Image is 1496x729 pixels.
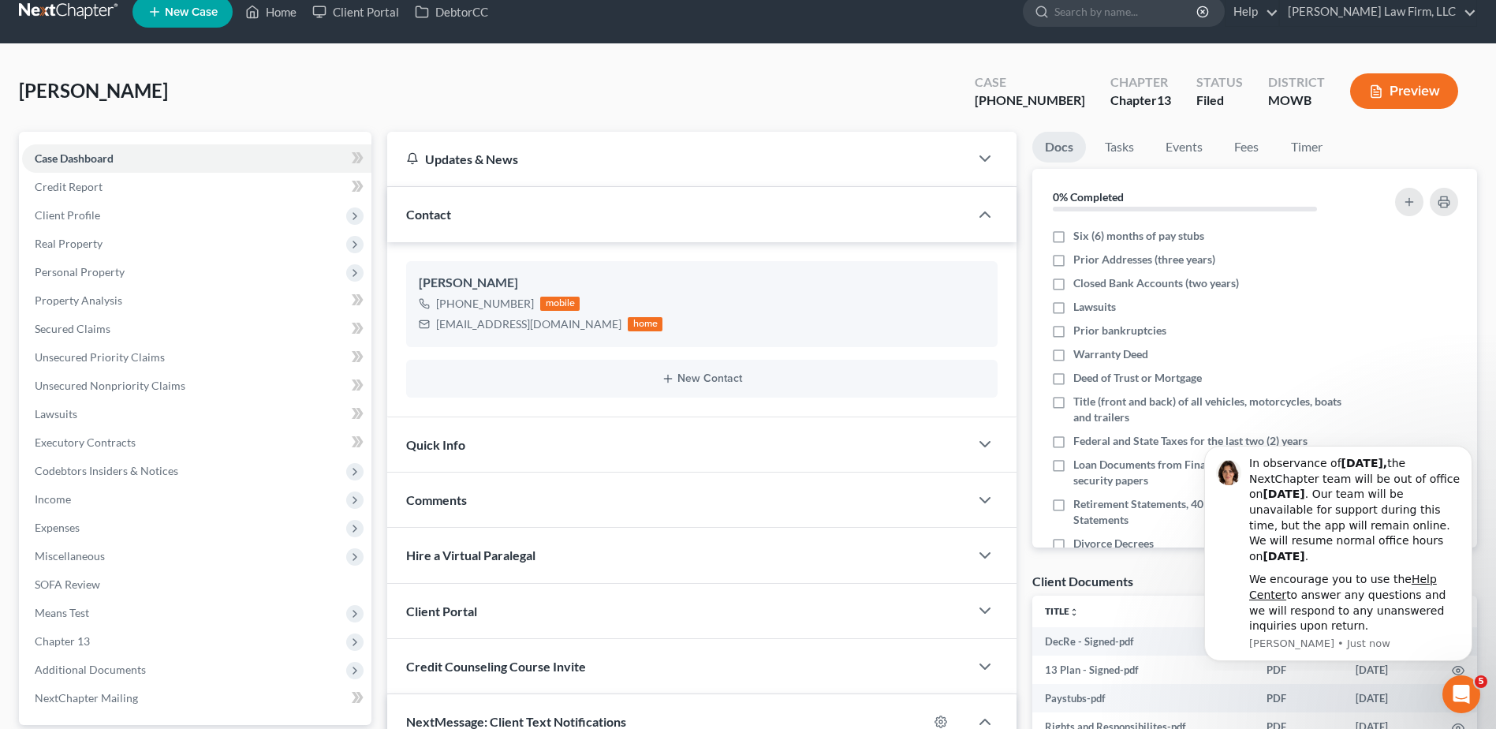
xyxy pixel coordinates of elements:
[1073,457,1352,488] span: Loan Documents from Finance Companies and any security papers
[1073,228,1204,244] span: Six (6) months of pay stubs
[1032,656,1254,684] td: 13 Plan - Signed-pdf
[406,548,535,563] span: Hire a Virtual Paralegal
[35,208,100,222] span: Client Profile
[35,293,122,307] span: Property Analysis
[35,634,90,648] span: Chapter 13
[1268,73,1325,92] div: District
[22,400,371,428] a: Lawsuits
[1073,252,1215,267] span: Prior Addresses (three years)
[1196,73,1243,92] div: Status
[35,237,103,250] span: Real Property
[1073,323,1166,338] span: Prior bankruptcies
[35,322,110,335] span: Secured Claims
[22,286,371,315] a: Property Analysis
[35,521,80,534] span: Expenses
[1073,275,1239,291] span: Closed Bank Accounts (two years)
[406,492,467,507] span: Comments
[1196,92,1243,110] div: Filed
[436,316,621,332] div: [EMAIL_ADDRESS][DOMAIN_NAME]
[35,606,89,619] span: Means Test
[1045,605,1079,617] a: Titleunfold_more
[35,578,100,591] span: SOFA Review
[419,372,985,385] button: New Contact
[35,350,165,364] span: Unsecured Priority Claims
[1069,607,1079,617] i: unfold_more
[540,297,580,311] div: mobile
[1032,627,1254,656] td: DecRe - Signed-pdf
[35,180,103,193] span: Credit Report
[1073,299,1116,315] span: Lawsuits
[1157,92,1171,107] span: 13
[35,379,185,392] span: Unsecured Nonpriority Claims
[35,691,138,705] span: NextChapter Mailing
[22,315,371,343] a: Secured Claims
[406,714,626,729] span: NextMessage: Client Text Notifications
[1073,433,1308,449] span: Federal and State Taxes for the last two (2) years
[35,436,136,449] span: Executory Contracts
[1073,346,1148,362] span: Warranty Deed
[975,73,1085,92] div: Case
[1032,573,1133,589] div: Client Documents
[1110,92,1171,110] div: Chapter
[22,428,371,457] a: Executory Contracts
[1442,675,1480,713] iframe: Intercom live chat
[35,492,71,506] span: Income
[35,464,178,477] span: Codebtors Insiders & Notices
[1032,684,1254,712] td: Paystubs-pdf
[22,570,371,599] a: SOFA Review
[35,407,77,421] span: Lawsuits
[406,207,451,222] span: Contact
[22,684,371,712] a: NextChapter Mailing
[1278,132,1335,163] a: Timer
[419,274,985,293] div: [PERSON_NAME]
[406,437,465,452] span: Quick Info
[1073,536,1154,551] span: Divorce Decrees
[19,79,168,102] span: [PERSON_NAME]
[1350,73,1458,109] button: Preview
[22,144,371,173] a: Case Dashboard
[406,151,950,167] div: Updates & News
[35,549,105,563] span: Miscellaneous
[628,317,662,331] div: home
[22,372,371,400] a: Unsecured Nonpriority Claims
[406,604,477,619] span: Client Portal
[1073,394,1352,425] span: Title (front and back) of all vehicles, motorcycles, boats and trailers
[165,6,218,18] span: New Case
[1092,132,1147,163] a: Tasks
[35,265,125,279] span: Personal Property
[1110,73,1171,92] div: Chapter
[1268,92,1325,110] div: MOWB
[1153,132,1215,163] a: Events
[35,663,146,676] span: Additional Documents
[406,659,586,674] span: Credit Counseling Course Invite
[436,296,534,312] div: [PHONE_NUMBER]
[1254,684,1343,712] td: PDF
[1053,190,1124,204] strong: 0% Completed
[1073,370,1202,386] span: Deed of Trust or Mortgage
[22,173,371,201] a: Credit Report
[1181,432,1496,671] iframe: Intercom notifications message
[22,343,371,372] a: Unsecured Priority Claims
[975,92,1085,110] div: [PHONE_NUMBER]
[35,151,114,165] span: Case Dashboard
[1475,675,1487,688] span: 5
[1222,132,1272,163] a: Fees
[1032,132,1086,163] a: Docs
[1073,496,1352,528] span: Retirement Statements, 401k Statements, Pension Statements
[1343,684,1439,712] td: [DATE]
